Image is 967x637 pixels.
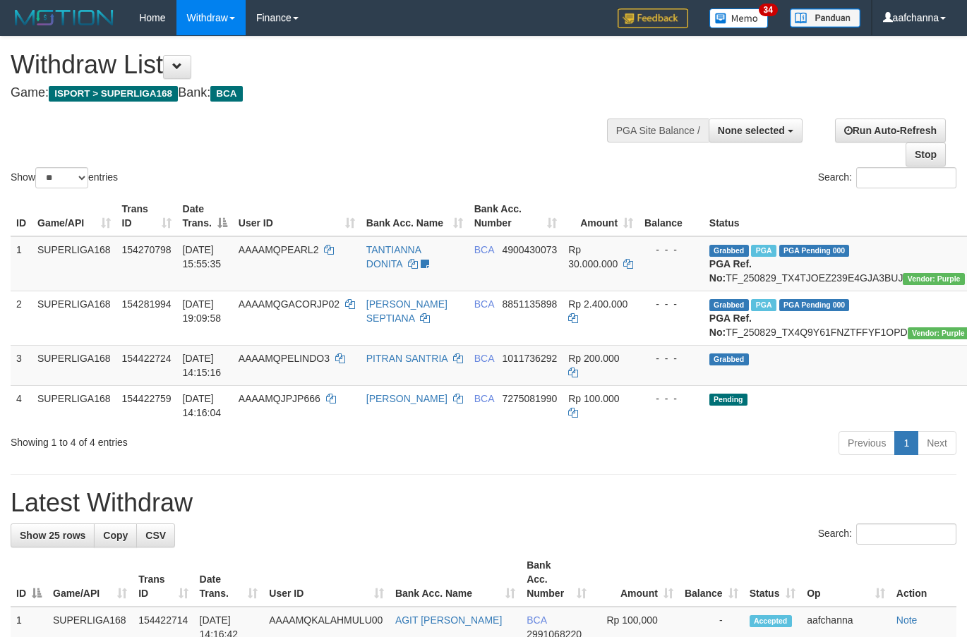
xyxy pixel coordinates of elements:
th: Amount: activate to sort column ascending [592,552,679,607]
a: [PERSON_NAME] [366,393,448,404]
td: SUPERLIGA168 [32,345,116,385]
th: User ID: activate to sort column ascending [233,196,361,236]
th: ID [11,196,32,236]
span: CSV [145,530,166,541]
th: ID: activate to sort column descending [11,552,47,607]
span: 154270798 [122,244,172,255]
td: SUPERLIGA168 [32,291,116,345]
input: Search: [856,523,956,545]
h1: Latest Withdraw [11,489,956,517]
span: Pending [709,394,747,406]
span: Rp 2.400.000 [568,298,627,310]
h4: Game: Bank: [11,86,630,100]
span: [DATE] 14:15:16 [183,353,222,378]
a: 1 [894,431,918,455]
th: User ID: activate to sort column ascending [263,552,390,607]
label: Search: [818,523,956,545]
a: Show 25 rows [11,523,95,547]
span: Copy [103,530,128,541]
a: Stop [906,142,946,166]
div: - - - [644,351,698,365]
span: Grabbed [709,299,749,311]
label: Search: [818,167,956,188]
div: PGA Site Balance / [607,119,709,142]
span: PGA Pending [779,299,850,311]
span: BCA [527,614,546,626]
span: Copy 4900430073 to clipboard [502,244,557,255]
th: Trans ID: activate to sort column ascending [116,196,177,236]
span: None selected [718,125,785,136]
span: BCA [210,86,242,102]
th: Action [891,552,956,607]
span: AAAAMQJPJP666 [239,393,320,404]
span: Grabbed [709,245,749,257]
h1: Withdraw List [11,51,630,79]
span: Rp 100.000 [568,393,619,404]
span: 154422759 [122,393,172,404]
td: 4 [11,385,32,425]
a: Copy [94,523,137,547]
span: ISPORT > SUPERLIGA168 [49,86,178,102]
span: PGA Pending [779,245,850,257]
div: - - - [644,243,698,257]
th: Amount: activate to sort column ascending [563,196,639,236]
th: Trans ID: activate to sort column ascending [133,552,193,607]
a: Next [918,431,956,455]
th: Balance: activate to sort column ascending [679,552,744,607]
span: 154422724 [122,353,172,364]
span: 34 [759,4,778,16]
th: Bank Acc. Number: activate to sort column ascending [469,196,563,236]
span: BCA [474,353,494,364]
th: Bank Acc. Name: activate to sort column ascending [361,196,469,236]
td: 2 [11,291,32,345]
span: BCA [474,244,494,255]
a: CSV [136,523,175,547]
th: Date Trans.: activate to sort column ascending [194,552,264,607]
span: Marked by aafnonsreyleab [751,299,776,311]
span: Copy 7275081990 to clipboard [502,393,557,404]
div: - - - [644,392,698,406]
th: Status: activate to sort column ascending [744,552,801,607]
div: Showing 1 to 4 of 4 entries [11,430,392,449]
input: Search: [856,167,956,188]
span: BCA [474,393,494,404]
a: Previous [839,431,895,455]
a: Run Auto-Refresh [835,119,946,142]
span: Show 25 rows [20,530,85,541]
span: Copy 1011736292 to clipboard [502,353,557,364]
span: AAAAMQGACORJP02 [239,298,340,310]
img: Button%20Memo.svg [709,8,769,28]
th: Date Trans.: activate to sort column descending [177,196,233,236]
span: Grabbed [709,353,749,365]
span: Rp 200.000 [568,353,619,364]
button: None selected [709,119,803,142]
a: PITRAN SANTRIA [366,353,448,364]
span: AAAAMQPELINDO3 [239,353,330,364]
span: Copy 8851135898 to clipboard [502,298,557,310]
th: Game/API: activate to sort column ascending [32,196,116,236]
span: [DATE] 19:09:58 [183,298,222,324]
b: PGA Ref. No: [709,258,752,284]
a: AGIT [PERSON_NAME] [395,614,502,626]
span: [DATE] 15:55:35 [183,244,222,269]
span: AAAAMQPEARL2 [239,244,319,255]
a: TANTIANNA DONITA [366,244,421,269]
div: - - - [644,297,698,311]
span: BCA [474,298,494,310]
span: Marked by aafmaleo [751,245,776,257]
td: SUPERLIGA168 [32,236,116,291]
td: 3 [11,345,32,385]
th: Balance [639,196,704,236]
a: [PERSON_NAME] SEPTIANA [366,298,448,324]
th: Game/API: activate to sort column ascending [47,552,133,607]
th: Bank Acc. Number: activate to sort column ascending [521,552,592,607]
img: panduan.png [790,8,860,28]
span: [DATE] 14:16:04 [183,393,222,418]
img: MOTION_logo.png [11,7,118,28]
td: 1 [11,236,32,291]
span: Rp 30.000.000 [568,244,618,269]
select: Showentries [35,167,88,188]
span: Vendor URL: https://trx4.1velocity.biz [903,273,964,285]
span: 154281994 [122,298,172,310]
td: SUPERLIGA168 [32,385,116,425]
